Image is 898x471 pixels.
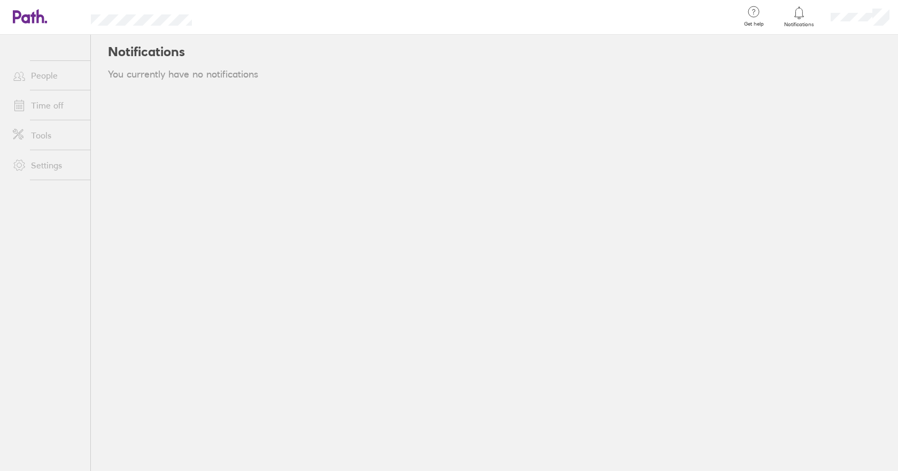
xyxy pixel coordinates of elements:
[737,21,771,27] span: Get help
[4,95,90,116] a: Time off
[782,21,817,28] span: Notifications
[108,69,881,80] div: You currently have no notifications
[4,65,90,86] a: People
[4,155,90,176] a: Settings
[782,5,817,28] a: Notifications
[108,35,185,69] h2: Notifications
[4,125,90,146] a: Tools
